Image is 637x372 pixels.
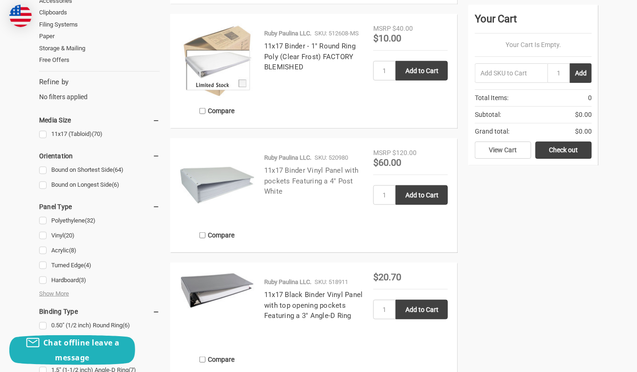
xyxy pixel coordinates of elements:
[39,150,160,162] h5: Orientation
[475,11,592,34] div: Your Cart
[396,61,448,81] input: Add to Cart
[396,185,448,205] input: Add to Cart
[570,63,592,83] button: Add
[396,300,448,319] input: Add to Cart
[264,277,311,287] p: Ruby Paulina LLC.
[373,33,401,44] span: $10.00
[373,148,391,158] div: MSRP
[264,291,363,320] a: 11x17 Black Binder Vinyl Panel with top opening pockets Featuring a 3" Angle-D Ring
[39,319,160,332] a: 0.50" (1/2 inch) Round Ring
[79,277,86,284] span: (3)
[39,244,160,257] a: Acrylic
[9,335,135,365] button: Chat offline leave a message
[575,110,592,120] span: $0.00
[560,347,637,372] iframe: Google Customer Reviews
[84,262,91,269] span: (4)
[373,157,401,168] span: $60.00
[180,272,254,309] img: 11x17 Black Binder Vinyl Panel with top opening pockets Featuring a 3" Angle-D Ring
[39,289,69,298] span: Show More
[199,232,205,238] input: Compare
[39,274,160,287] a: Hardboard
[39,77,160,102] div: No filters applied
[315,29,359,38] p: SKU: 512608-MS
[43,338,120,363] span: Chat offline leave a message
[264,42,356,71] a: 11x17 Binder - 1" Round Ring Poly (Clear Frost) FACTORY BLEMISHED
[39,128,160,141] a: 11x17 (Tabloid)
[39,179,160,191] a: Bound on Longest Side
[535,142,592,159] a: Check out
[39,54,160,66] a: Free Offers
[180,148,254,223] img: 11x17 Binder Vinyl Panel with pockets Featuring a 4" Post White
[39,30,160,42] a: Paper
[39,259,160,272] a: Turned Edge
[180,272,254,347] a: 11x17 Black Binder Vinyl Panel with top opening pockets Featuring a 3" Angle-D Ring
[575,127,592,136] span: $0.00
[475,93,508,103] span: Total Items:
[373,24,391,34] div: MSRP
[392,25,413,32] span: $40.00
[39,215,160,227] a: Polyethylene
[64,232,75,239] span: (20)
[264,29,311,38] p: Ruby Paulina LLC.
[475,63,548,83] input: Add SKU to Cart
[39,164,160,176] a: Bound on Shortest Side
[39,42,160,54] a: Storage & Mailing
[39,19,160,31] a: Filing Systems
[475,142,531,159] a: View Cart
[588,93,592,103] span: 0
[39,77,160,88] h5: Refine by
[180,228,254,243] label: Compare
[475,127,509,136] span: Grand total:
[39,306,160,317] h5: Binding Type
[180,24,254,98] img: 11x17 Binder - 1" Round Ring Poly (Clear Frost) FACTORY BLEMISHED
[39,115,160,126] h5: Media Size
[264,153,311,162] p: Ruby Paulina LLC.
[39,7,160,19] a: Clipboards
[264,166,358,196] a: 11x17 Binder Vinyl Panel with pockets Featuring a 4" Post White
[392,149,417,156] span: $120.00
[199,357,205,363] input: Compare
[69,247,76,254] span: (8)
[123,322,130,329] span: (6)
[92,130,103,137] span: (70)
[39,230,160,242] a: Vinyl
[315,277,348,287] p: SKU: 518911
[199,108,205,114] input: Compare
[9,5,32,27] img: duty and tax information for United States
[475,110,501,120] span: Subtotal:
[180,352,254,367] label: Compare
[113,166,123,173] span: (64)
[85,217,96,224] span: (32)
[39,201,160,212] h5: Panel Type
[475,40,592,50] p: Your Cart Is Empty.
[112,181,119,188] span: (6)
[315,153,348,162] p: SKU: 520980
[180,103,254,119] label: Compare
[373,271,401,283] span: $20.70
